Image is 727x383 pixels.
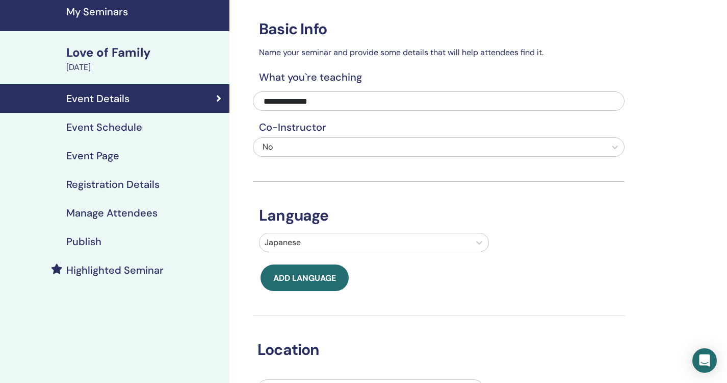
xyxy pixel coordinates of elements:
[66,264,164,276] h4: Highlighted Seminar
[251,341,611,359] h3: Location
[261,265,349,291] button: Add language
[66,44,223,61] div: Love of Family
[66,121,142,133] h4: Event Schedule
[66,92,129,105] h4: Event Details
[66,150,119,162] h4: Event Page
[66,61,223,74] div: [DATE]
[66,178,160,190] h4: Registration Details
[253,121,625,133] h4: Co-Instructor
[253,20,625,38] h3: Basic Info
[66,6,223,18] h4: My Seminars
[60,44,229,74] a: Love of Family[DATE]
[66,207,158,219] h4: Manage Attendees
[263,141,273,152] span: No
[692,348,717,373] div: Open Intercom Messenger
[253,71,625,83] h4: What you`re teaching
[66,235,101,248] h4: Publish
[253,46,625,59] p: Name your seminar and provide some details that will help attendees find it.
[253,206,625,225] h3: Language
[273,273,336,283] span: Add language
